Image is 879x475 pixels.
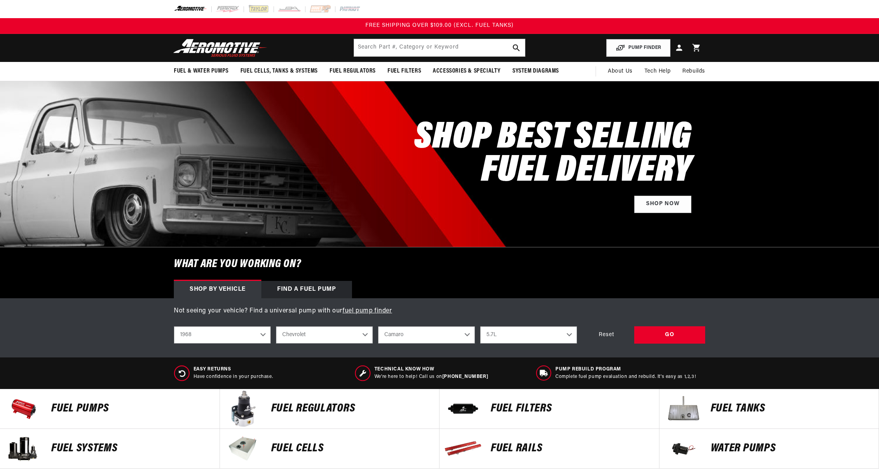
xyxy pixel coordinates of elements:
p: FUEL FILTERS [491,403,651,415]
input: Search by Part Number, Category or Keyword [354,39,525,56]
h6: What are you working on? [154,247,725,281]
span: Accessories & Specialty [433,67,501,75]
p: Have confidence in your purchase. [194,374,273,380]
a: FUEL FILTERS FUEL FILTERS [439,389,659,429]
div: Shop by vehicle [174,281,261,298]
img: FUEL REGULATORS [224,389,263,428]
span: Tech Help [644,67,670,76]
img: Fuel Systems [4,429,43,468]
a: [PHONE_NUMBER] [442,374,488,379]
a: About Us [602,62,639,81]
summary: Fuel Regulators [324,62,382,80]
img: Fuel Pumps [4,389,43,428]
button: search button [508,39,525,56]
p: Fuel Tanks [711,403,871,415]
p: FUEL Cells [271,443,432,454]
summary: Rebuilds [676,62,711,81]
span: Pump Rebuild program [555,366,696,373]
span: About Us [608,68,633,74]
div: Find a Fuel Pump [261,281,352,298]
div: GO [634,326,705,344]
p: We’re here to help! Call us on [374,374,488,380]
img: FUEL Rails [443,429,483,468]
span: Fuel & Water Pumps [174,67,229,75]
p: FUEL REGULATORS [271,403,432,415]
summary: Accessories & Specialty [427,62,507,80]
p: Complete fuel pump evaluation and rebuild. It's easy as 1,2,3! [555,374,696,380]
img: Aeromotive [171,39,270,57]
span: Fuel Cells, Tanks & Systems [240,67,318,75]
a: FUEL Rails FUEL Rails [439,429,659,469]
summary: Fuel Filters [382,62,427,80]
span: Easy Returns [194,366,273,373]
span: System Diagrams [512,67,559,75]
select: Year [174,326,271,344]
a: FUEL Cells FUEL Cells [220,429,440,469]
select: Engine [480,326,577,344]
p: Not seeing your vehicle? Find a universal pump with our [174,306,705,316]
span: Fuel Filters [387,67,421,75]
p: Fuel Pumps [51,403,212,415]
p: Fuel Systems [51,443,212,454]
img: FUEL FILTERS [443,389,483,428]
button: PUMP FINDER [606,39,670,57]
p: Water Pumps [711,443,871,454]
p: FUEL Rails [491,443,651,454]
summary: Tech Help [639,62,676,81]
a: Shop Now [634,196,691,213]
summary: Fuel & Water Pumps [168,62,235,80]
a: FUEL REGULATORS FUEL REGULATORS [220,389,440,429]
div: Reset [582,326,630,344]
img: Water Pumps [663,429,703,468]
span: Technical Know How [374,366,488,373]
select: Make [276,326,373,344]
select: Model [378,326,475,344]
span: Rebuilds [682,67,705,76]
span: Fuel Regulators [330,67,376,75]
summary: Fuel Cells, Tanks & Systems [235,62,324,80]
img: FUEL Cells [224,429,263,468]
span: FREE SHIPPING OVER $109.00 (EXCL. FUEL TANKS) [365,22,514,28]
h2: SHOP BEST SELLING FUEL DELIVERY [414,122,691,188]
a: fuel pump finder [343,308,392,314]
img: Fuel Tanks [663,389,703,428]
summary: System Diagrams [507,62,565,80]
